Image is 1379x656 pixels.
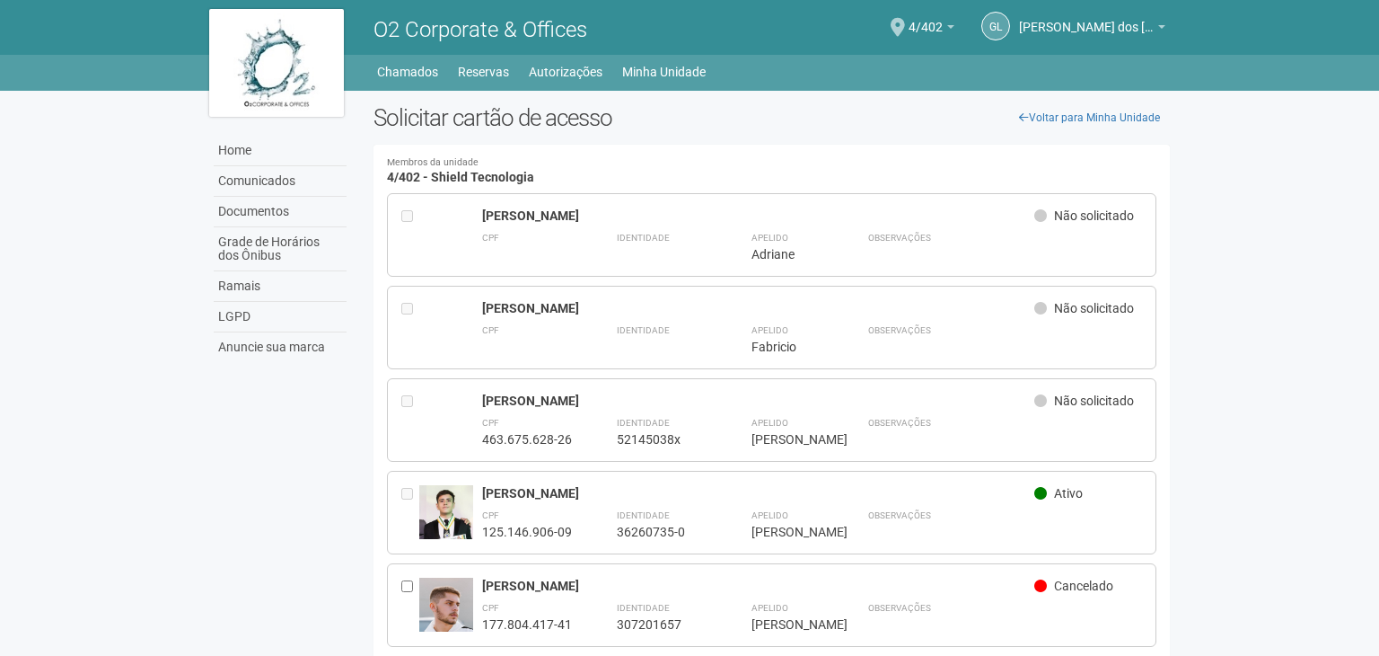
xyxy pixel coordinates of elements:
[482,418,499,428] strong: CPF
[214,271,347,302] a: Ramais
[482,325,499,335] strong: CPF
[482,208,1034,224] div: [PERSON_NAME]
[751,524,823,540] div: [PERSON_NAME]
[868,603,931,613] strong: Observações
[482,578,1034,594] div: [PERSON_NAME]
[458,59,509,84] a: Reservas
[529,59,602,84] a: Autorizações
[751,510,788,520] strong: Apelido
[617,524,707,540] div: 36260735-0
[373,104,1170,131] h2: Solicitar cartão de acesso
[617,325,670,335] strong: Identidade
[1019,3,1154,34] span: Gabriel Lemos Carreira dos Reis
[387,158,1156,168] small: Membros da unidade
[214,302,347,332] a: LGPD
[214,227,347,271] a: Grade de Horários dos Ônibus
[1054,301,1134,315] span: Não solicitado
[751,431,823,448] div: [PERSON_NAME]
[1054,486,1083,501] span: Ativo
[1054,579,1113,593] span: Cancelado
[751,603,788,613] strong: Apelido
[751,325,788,335] strong: Apelido
[751,233,788,243] strong: Apelido
[209,9,344,117] img: logo.jpg
[868,510,931,520] strong: Observações
[482,431,572,448] div: 463.675.628-26
[377,59,438,84] a: Chamados
[419,485,473,540] img: user.jpg
[482,510,499,520] strong: CPF
[214,136,347,166] a: Home
[1019,22,1165,37] a: [PERSON_NAME] dos [PERSON_NAME]
[482,233,499,243] strong: CPF
[214,332,347,362] a: Anuncie sua marca
[617,603,670,613] strong: Identidade
[214,197,347,227] a: Documentos
[373,17,587,42] span: O2 Corporate & Offices
[751,246,823,262] div: Adriane
[617,418,670,428] strong: Identidade
[617,510,670,520] strong: Identidade
[1054,394,1134,408] span: Não solicitado
[909,3,943,34] span: 4/402
[482,524,572,540] div: 125.146.906-09
[617,616,707,633] div: 307201657
[617,233,670,243] strong: Identidade
[482,603,499,613] strong: CPF
[751,339,823,355] div: Fabricio
[214,166,347,197] a: Comunicados
[401,485,419,540] div: Entre em contato com a Aministração para solicitar o cancelamento ou 2a via
[622,59,706,84] a: Minha Unidade
[482,300,1034,316] div: [PERSON_NAME]
[482,485,1034,501] div: [PERSON_NAME]
[868,233,931,243] strong: Observações
[482,616,572,633] div: 177.804.417-41
[1009,104,1170,131] a: Voltar para Minha Unidade
[751,418,788,428] strong: Apelido
[482,393,1034,409] div: [PERSON_NAME]
[419,578,473,645] img: user.jpg
[909,22,954,37] a: 4/402
[868,325,931,335] strong: Observações
[1054,208,1134,223] span: Não solicitado
[387,158,1156,184] h4: 4/402 - Shield Tecnologia
[981,12,1010,40] a: GL
[617,431,707,448] div: 52145038x
[868,418,931,428] strong: Observações
[751,616,823,633] div: [PERSON_NAME]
